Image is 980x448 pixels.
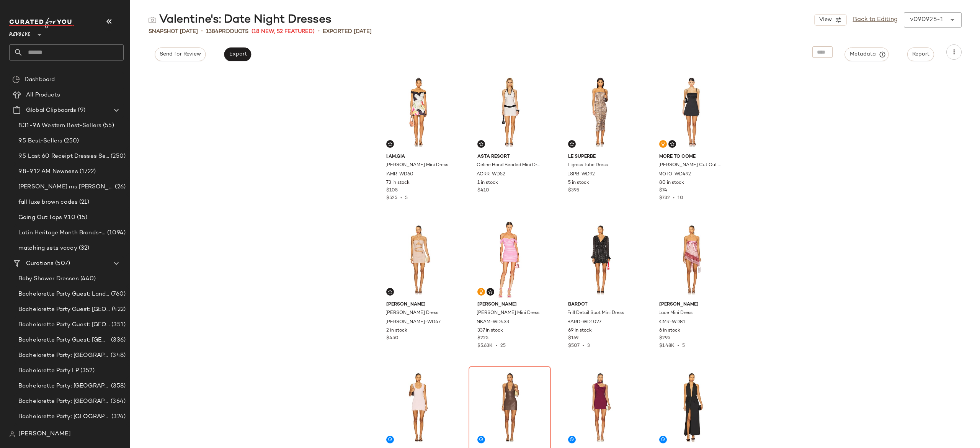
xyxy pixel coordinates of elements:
span: • [493,343,500,348]
span: 10 [678,196,683,201]
span: Bardot [568,301,633,308]
div: Products [206,28,248,36]
span: [PERSON_NAME] Mini Dress [477,310,539,317]
span: Le Superbe [568,154,633,160]
span: Bachelorette Party Guest: [GEOGRAPHIC_DATA] [18,336,109,345]
span: Send for Review [159,51,201,57]
span: (32) [77,244,90,253]
span: (507) [54,259,70,268]
button: Export [224,47,251,61]
div: v090925-1 [910,15,943,25]
span: (26) [113,183,126,191]
span: $105 [386,187,398,194]
span: View [818,17,831,23]
span: (364) [109,397,126,406]
img: svg%3e [488,289,493,294]
span: (760) [109,290,126,299]
span: Lace Mini Dress [658,310,693,317]
span: [PERSON_NAME] Mini Dress [385,162,448,169]
img: BARD-WD1027_V1.jpg [562,221,639,298]
img: svg%3e [12,76,20,83]
span: [PERSON_NAME] [18,430,71,439]
span: Revolve [9,26,30,40]
span: (1722) [78,167,96,176]
span: (250) [62,137,79,146]
span: Frill Detail Spot Mini Dress [567,310,624,317]
span: Bachelorette Party Guest: [GEOGRAPHIC_DATA] [18,305,110,314]
span: (9) [76,106,85,115]
span: 5 [682,343,685,348]
span: (15) [75,213,88,222]
span: (352) [79,366,95,375]
span: $225 [477,335,488,342]
span: Going Out Tops 9.10 [18,213,75,222]
span: All Products [26,91,60,100]
span: 8.31-9.6 Western Best-Sellers [18,121,101,130]
span: Bachelorette Party: [GEOGRAPHIC_DATA] [18,351,109,360]
span: Export [229,51,247,57]
img: cfy_white_logo.C9jOOHJF.svg [9,18,74,28]
span: [PERSON_NAME] [477,301,542,308]
span: (440) [79,275,96,283]
span: IAMR-WD60 [385,171,413,178]
span: $295 [659,335,670,342]
span: Dashboard [24,75,55,84]
img: svg%3e [479,142,483,146]
img: svg%3e [388,289,392,294]
span: (358) [109,382,126,391]
span: • [397,196,405,201]
span: 80 in stock [659,180,684,186]
span: Latin Heritage Month Brands- DO NOT DELETE [18,229,106,237]
span: • [670,196,678,201]
img: svg%3e [670,142,675,146]
span: Curations [26,259,54,268]
span: $395 [568,187,579,194]
p: Exported [DATE] [323,28,372,36]
span: (348) [109,351,126,360]
span: 73 in stock [386,180,410,186]
span: Metadata [849,51,884,58]
span: Bachelorette Party Guest: Landing Page [18,290,109,299]
img: svg%3e [388,142,392,146]
span: Bachelorette Party: [GEOGRAPHIC_DATA] [18,397,109,406]
span: KIMR-WD81 [658,319,685,326]
img: MOTO-WD492_V1.jpg [653,73,730,150]
span: 1 in stock [477,180,498,186]
span: • [675,343,682,348]
span: fall luxe brown codes [18,198,78,207]
span: 5 [405,196,408,201]
span: 337 in stock [477,327,503,334]
span: $450 [386,335,399,342]
span: MOTO-WD492 [658,171,691,178]
span: [PERSON_NAME] Cut Out Dress [658,162,723,169]
span: Report [912,51,929,57]
span: (55) [101,121,114,130]
button: Send for Review [155,47,206,61]
span: (351) [110,320,126,329]
img: KIMR-WD81_V1.jpg [653,221,730,298]
span: 6 in stock [659,327,680,334]
span: ASTA RESORT [477,154,542,160]
span: • [318,27,320,36]
img: IAMR-WD60_V1.jpg [380,73,457,150]
span: (336) [109,336,126,345]
span: 1384 [206,29,219,34]
img: AORR-WD52_V1.jpg [471,73,548,150]
span: $169 [568,335,578,342]
span: I.AM.GIA [386,154,451,160]
span: [PERSON_NAME] ms [PERSON_NAME] [18,183,113,191]
span: Bachelorette Party: [GEOGRAPHIC_DATA] [18,382,109,391]
span: Global Clipboards [26,106,76,115]
span: 69 in stock [568,327,592,334]
span: $74 [659,187,667,194]
span: 2 in stock [386,327,407,334]
span: MORE TO COME [659,154,724,160]
span: $525 [386,196,397,201]
span: 9.5 Best-Sellers [18,137,62,146]
span: Bachelorette Party: [GEOGRAPHIC_DATA] [18,412,110,421]
img: SPDW-WD2906_V1.jpg [562,369,639,446]
span: 5 in stock [568,180,589,186]
span: 9.8-9.12 AM Newness [18,167,78,176]
span: • [580,343,587,348]
span: (21) [78,198,90,207]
